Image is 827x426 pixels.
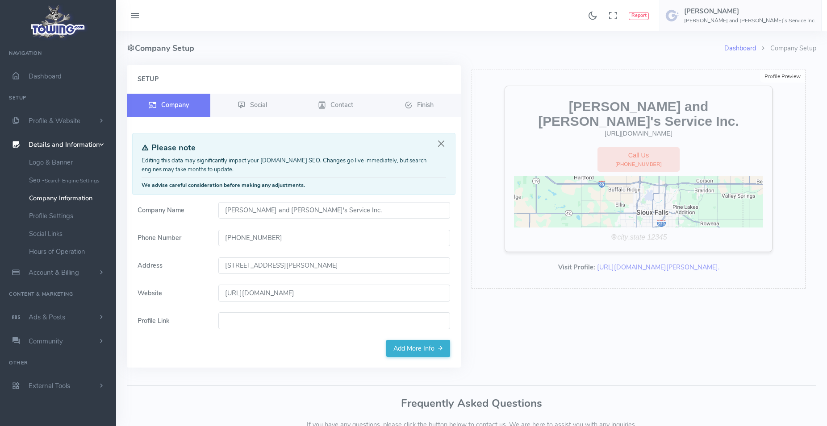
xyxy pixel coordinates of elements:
[218,257,450,274] input: Enter a location
[138,76,450,83] h4: Setup
[132,285,213,302] label: Website
[22,171,116,189] a: Seo -Search Engine Settings
[161,100,189,109] span: Company
[250,100,267,109] span: Social
[665,8,680,23] img: user-image
[29,141,100,149] span: Details and Information
[514,99,763,129] h2: [PERSON_NAME] and [PERSON_NAME]'s Service Inc.
[597,263,719,272] a: [URL][DOMAIN_NAME][PERSON_NAME].
[29,313,65,322] span: Ads & Posts
[386,340,450,357] a: Add More Info
[132,312,213,329] label: Profile Link
[558,263,595,272] b: Visit Profile:
[724,44,756,53] a: Dashboard
[132,257,213,274] label: Address
[22,243,116,261] a: Hours of Operation
[142,157,446,174] p: Editing this data may significantly impact your [DOMAIN_NAME] SEO. Changes go live immediately, b...
[29,268,79,277] span: Account & Billing
[514,232,763,243] div: ,
[132,202,213,219] label: Company Name
[756,44,816,54] li: Company Setup
[127,397,816,409] h3: Frequently Asked Questions
[29,116,80,125] span: Profile & Website
[22,189,116,207] a: Company Information
[330,100,353,109] span: Contact
[436,139,446,149] button: Close
[29,337,63,346] span: Community
[142,182,446,188] h6: We advise careful consideration before making any adjustments.
[514,129,763,139] div: [URL][DOMAIN_NAME]
[22,207,116,225] a: Profile Settings
[630,233,645,241] i: state
[22,153,116,171] a: Logo & Banner
[127,31,724,65] h4: Company Setup
[615,161,662,168] span: [PHONE_NUMBER]
[629,12,649,20] button: Report
[28,3,88,41] img: logo
[618,233,628,241] i: city
[417,100,434,109] span: Finish
[22,225,116,243] a: Social Links
[597,147,680,172] a: Call Us[PHONE_NUMBER]
[29,381,70,390] span: External Tools
[684,18,816,24] h6: [PERSON_NAME] and [PERSON_NAME]'s Service Inc.
[45,177,100,184] small: Search Engine Settings
[29,72,62,81] span: Dashboard
[647,233,667,241] i: 12345
[132,230,213,247] label: Phone Number
[684,8,816,15] h5: [PERSON_NAME]
[760,70,805,83] div: Profile Preview
[142,144,446,153] h4: Please note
